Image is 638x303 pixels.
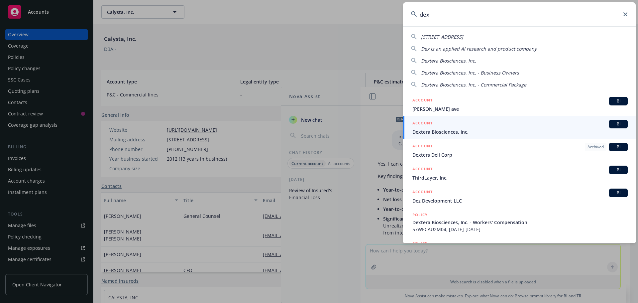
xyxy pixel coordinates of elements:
span: Dextera Biosciences, Inc. - Workers' Compensation [412,219,628,226]
a: ACCOUNTArchivedBIDexters Deli Corp [403,139,636,162]
h5: ACCOUNT [412,143,433,151]
span: Dextera Biosciences, Inc. - Commercial Package [421,81,526,88]
h5: ACCOUNT [412,166,433,174]
h5: ACCOUNT [412,120,433,128]
h5: POLICY [412,240,428,247]
span: Dextera Biosciences, Inc. [412,128,628,135]
span: Dex is an applied AI research and product company [421,46,537,52]
h5: ACCOUNT [412,189,433,197]
span: 57WECAU2M04, [DATE]-[DATE] [412,226,628,233]
span: BI [612,167,625,173]
a: ACCOUNTBIDextera Biosciences, Inc. [403,116,636,139]
a: ACCOUNTBI[PERSON_NAME] ave [403,93,636,116]
span: ThirdLayer, Inc. [412,174,628,181]
span: Archived [587,144,604,150]
a: ACCOUNTBIThirdLayer, Inc. [403,162,636,185]
input: Search... [403,2,636,26]
a: POLICY [403,236,636,265]
span: Dextera Biosciences, Inc. [421,58,476,64]
a: POLICYDextera Biosciences, Inc. - Workers' Compensation57WECAU2M04, [DATE]-[DATE] [403,208,636,236]
span: Dexters Deli Corp [412,151,628,158]
span: BI [612,190,625,196]
span: BI [612,98,625,104]
span: [STREET_ADDRESS] [421,34,463,40]
span: BI [612,121,625,127]
h5: ACCOUNT [412,97,433,105]
span: Dez Development LLC [412,197,628,204]
span: BI [612,144,625,150]
span: [PERSON_NAME] ave [412,105,628,112]
a: ACCOUNTBIDez Development LLC [403,185,636,208]
h5: POLICY [412,212,428,218]
span: Dextera Biosciences, Inc. - Business Owners [421,70,519,76]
